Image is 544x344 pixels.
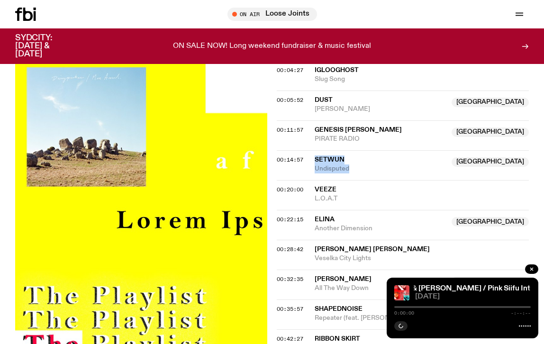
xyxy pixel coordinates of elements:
span: -:--:-- [511,311,531,316]
span: L.O.A.T [315,194,529,203]
button: 00:35:57 [277,307,303,312]
button: On AirLoose Joints [227,8,317,21]
span: Setwun [315,156,345,163]
span: Iglooghost [315,67,359,73]
span: All The Way Down [315,284,446,293]
span: [PERSON_NAME] [PERSON_NAME] [315,246,430,253]
span: [PERSON_NAME] [315,276,372,282]
span: Slug Song [315,75,529,84]
span: 00:05:52 [277,96,303,104]
span: [GEOGRAPHIC_DATA] [452,98,529,107]
button: 00:20:00 [277,187,303,192]
span: Dust [315,97,333,103]
span: [DATE] [415,293,531,300]
img: The cover image for this episode of The Playlist, featuring the title of the show as well as the ... [394,285,409,300]
span: 00:32:35 [277,275,303,283]
span: Ribbon Skirt [315,335,360,342]
span: 00:35:57 [277,305,303,313]
button: 00:28:42 [277,247,303,252]
span: Another Dimension [315,224,446,233]
span: Veselka City Lights [315,254,529,263]
span: PIRATE RADIO [315,135,446,144]
span: 00:14:57 [277,156,303,163]
button: 00:14:57 [277,157,303,163]
span: 0:00:00 [394,311,414,316]
button: 00:11:57 [277,127,303,133]
span: ELINA [315,216,335,223]
span: [GEOGRAPHIC_DATA] [452,217,529,226]
span: Shapednoise [315,306,363,312]
span: 00:11:57 [277,126,303,134]
button: 00:22:15 [277,217,303,222]
span: Genesis [PERSON_NAME] [315,127,402,133]
button: 00:05:52 [277,98,303,103]
span: [PERSON_NAME] [315,105,446,114]
button: 00:04:27 [277,68,303,73]
button: 00:32:35 [277,277,303,282]
span: 00:42:27 [277,335,303,343]
span: 00:28:42 [277,245,303,253]
span: [GEOGRAPHIC_DATA] [452,157,529,167]
button: 00:42:27 [277,336,303,342]
span: 00:04:27 [277,66,303,74]
span: Veeze [315,186,336,193]
p: ON SALE NOW! Long weekend fundraiser & music festival [173,42,371,51]
span: [GEOGRAPHIC_DATA] [452,127,529,137]
span: Undisputed [315,164,446,173]
span: 00:22:15 [277,216,303,223]
span: Repeater (feat. [PERSON_NAME]) [315,314,529,323]
span: [GEOGRAPHIC_DATA] [452,277,529,286]
span: 00:20:00 [277,186,303,193]
h3: SYDCITY: [DATE] & [DATE] [15,34,76,58]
